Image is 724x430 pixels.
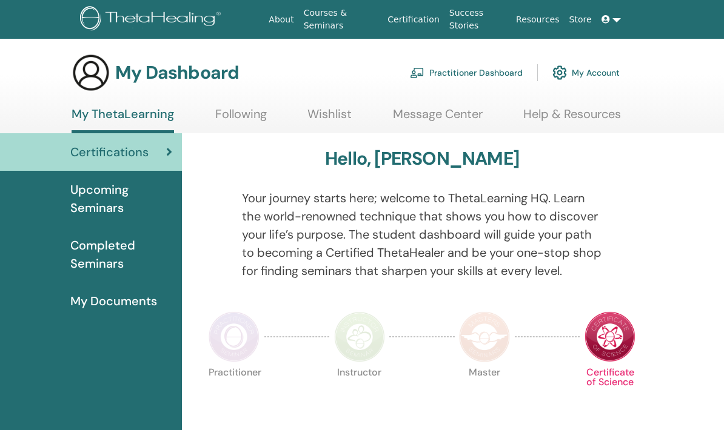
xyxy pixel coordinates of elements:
h3: Hello, [PERSON_NAME] [325,148,519,170]
p: Instructor [334,368,385,418]
img: Practitioner [209,311,260,362]
a: Store [565,8,597,31]
p: Practitioner [209,368,260,418]
a: My ThetaLearning [72,107,174,133]
span: My Documents [70,292,157,310]
img: logo.png [80,6,225,33]
a: Practitioner Dashboard [410,59,523,86]
span: Certifications [70,143,149,161]
p: Your journey starts here; welcome to ThetaLearning HQ. Learn the world-renowned technique that sh... [242,189,603,280]
a: Resources [511,8,565,31]
p: Certificate of Science [585,368,635,418]
span: Completed Seminars [70,236,172,273]
a: Success Stories [444,2,511,37]
a: Following [215,107,267,130]
p: Master [459,368,510,418]
a: Certification [383,8,444,31]
a: Help & Resources [523,107,621,130]
span: Upcoming Seminars [70,180,172,217]
a: My Account [552,59,620,86]
img: chalkboard-teacher.svg [410,67,424,78]
h3: My Dashboard [115,62,239,84]
a: About [264,8,298,31]
a: Message Center [393,107,483,130]
a: Courses & Seminars [299,2,383,37]
img: cog.svg [552,62,567,83]
img: Certificate of Science [585,311,635,362]
img: Instructor [334,311,385,362]
img: Master [459,311,510,362]
img: generic-user-icon.jpg [72,53,110,92]
a: Wishlist [307,107,352,130]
